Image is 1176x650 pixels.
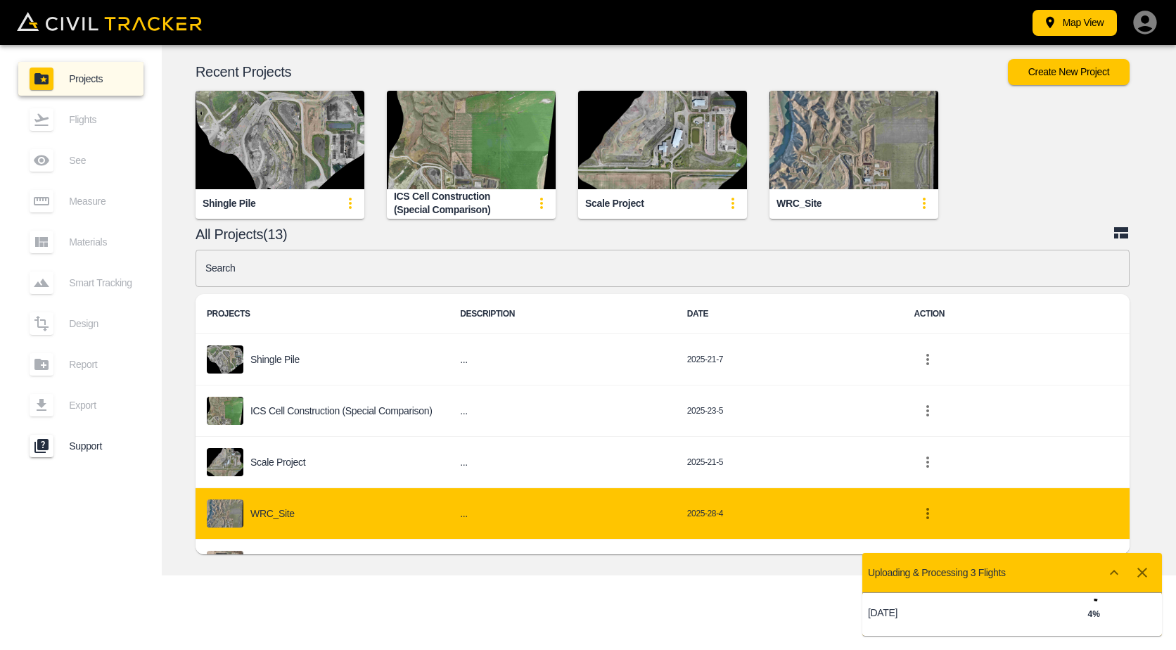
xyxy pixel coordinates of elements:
[69,73,132,84] span: Projects
[250,354,300,365] p: Shingle Pile
[207,397,243,425] img: project-image
[336,189,364,217] button: update-card-details
[203,197,255,210] div: Shingle Pile
[902,294,1130,334] th: ACTION
[910,189,938,217] button: update-card-details
[394,190,528,216] div: ICS Cell Construction (Special Comparison)
[18,429,143,463] a: Support
[17,12,202,31] img: Civil Tracker
[250,457,305,468] p: Scale Project
[196,91,364,189] img: Shingle Pile
[676,294,903,334] th: DATE
[1100,559,1128,587] button: Show more
[460,454,665,471] h6: ...
[1008,59,1130,85] button: Create New Project
[460,505,665,523] h6: ...
[18,62,143,96] a: Projects
[676,540,903,591] td: [DATE]
[460,351,665,369] h6: ...
[676,437,903,488] td: 2025-21-5
[676,385,903,437] td: 2025-23-5
[250,508,295,519] p: WRC_Site
[1033,10,1117,36] button: Map View
[868,607,1012,618] p: [DATE]
[207,345,243,374] img: project-image
[769,91,938,189] img: WRC_Site
[1087,609,1099,619] strong: 4 %
[207,551,243,579] img: project-image
[69,440,132,452] span: Support
[868,567,1006,578] p: Uploading & Processing 3 Flights
[676,488,903,540] td: 2025-28-4
[719,189,747,217] button: update-card-details
[196,229,1113,240] p: All Projects(13)
[196,66,1008,77] p: Recent Projects
[460,402,665,420] h6: ...
[776,197,822,210] div: WRC_Site
[676,334,903,385] td: 2025-21-7
[528,189,556,217] button: update-card-details
[585,197,644,210] div: Scale Project
[207,448,243,476] img: project-image
[196,294,449,334] th: PROJECTS
[207,499,243,528] img: project-image
[578,91,747,189] img: Scale Project
[449,294,676,334] th: DESCRIPTION
[387,91,556,189] img: ICS Cell Construction (Special Comparison)
[250,405,432,416] p: ICS Cell Construction (Special Comparison)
